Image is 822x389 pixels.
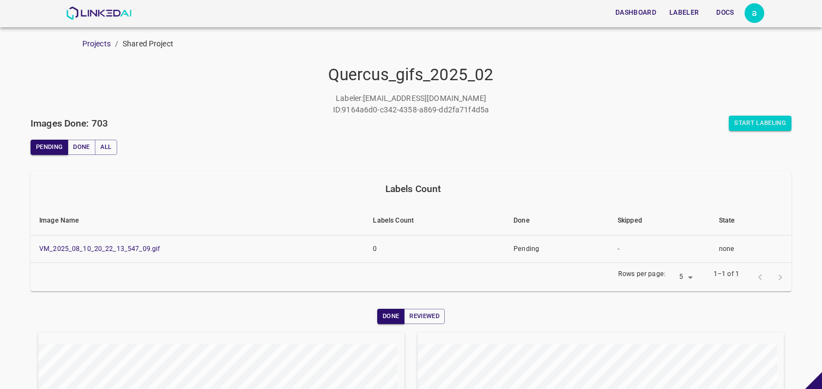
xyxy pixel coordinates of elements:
[710,235,791,263] td: none
[363,93,486,104] p: [EMAIL_ADDRESS][DOMAIN_NAME]
[31,206,364,236] th: Image Name
[31,140,68,155] button: Pending
[404,309,445,324] button: Reviewed
[39,245,160,253] a: VM_2025_08_10_20_22_13_547_09.gif
[364,235,505,263] td: 0
[665,4,703,22] button: Labeler
[66,7,132,20] img: LinkedAI
[609,235,710,263] td: -
[670,270,696,285] div: 5
[39,181,787,196] div: Labels Count
[82,38,822,50] nav: breadcrumb
[333,104,342,116] p: ID :
[342,104,489,116] p: 9164a6d0-c342-4358-a869-dd2fa71f4d5a
[710,206,791,236] th: State
[95,140,117,155] button: All
[336,93,363,104] p: Labeler :
[663,2,705,24] a: Labeler
[377,309,404,324] button: Done
[708,4,742,22] button: Docs
[705,2,745,24] a: Docs
[611,4,661,22] button: Dashboard
[505,235,609,263] td: Pending
[618,270,666,279] p: Rows per page:
[364,206,505,236] th: Labels Count
[123,38,173,50] p: Shared Project
[729,116,791,131] button: Start Labeling
[68,140,95,155] button: Done
[714,270,739,279] p: 1–1 of 1
[609,2,663,24] a: Dashboard
[505,206,609,236] th: Done
[31,116,108,131] h6: Images Done: 703
[609,206,710,236] th: Skipped
[82,39,111,48] a: Projects
[115,38,118,50] li: /
[745,3,764,23] button: Open settings
[31,65,791,85] h4: Quercus_gifs_2025_02
[745,3,764,23] div: a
